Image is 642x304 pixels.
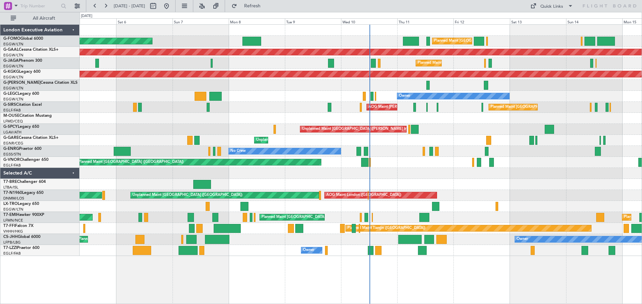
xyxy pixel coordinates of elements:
[3,81,78,85] a: G-[PERSON_NAME]Cessna Citation XLS
[3,103,16,107] span: G-SIRS
[3,152,21,157] a: EGSS/STN
[3,92,18,96] span: G-LEGC
[540,3,563,10] div: Quick Links
[434,36,539,46] div: Planned Maint [GEOGRAPHIC_DATA] ([GEOGRAPHIC_DATA])
[3,229,23,234] a: VHHH/HKG
[368,102,419,112] div: AOG Maint [PERSON_NAME]
[3,70,19,74] span: G-KGKG
[3,147,41,151] a: G-ENRGPraetor 600
[3,213,16,217] span: T7-EMI
[3,218,23,223] a: LFMN/NCE
[3,136,19,140] span: G-GARE
[229,18,285,24] div: Mon 8
[418,58,523,68] div: Planned Maint [GEOGRAPHIC_DATA] ([GEOGRAPHIC_DATA])
[3,158,48,162] a: G-VNORChallenger 650
[238,4,266,8] span: Refresh
[256,135,317,145] div: Unplanned Maint [PERSON_NAME]
[3,147,19,151] span: G-ENRG
[81,13,92,19] div: [DATE]
[3,70,40,74] a: G-KGKGLegacy 600
[78,157,184,167] div: Planned Maint [GEOGRAPHIC_DATA] ([GEOGRAPHIC_DATA])
[3,48,59,52] a: G-GAALCessna Citation XLS+
[397,18,453,24] div: Thu 11
[3,196,24,201] a: DNMM/LOS
[3,130,21,135] a: LGAV/ATH
[3,37,20,41] span: G-FOMO
[302,124,410,134] div: Unplanned Maint [GEOGRAPHIC_DATA] ([PERSON_NAME] Intl)
[3,191,22,195] span: T7-N1960
[3,119,23,124] a: LFMD/CEQ
[3,125,18,129] span: G-SPCY
[3,246,17,250] span: T7-LZZI
[3,163,21,168] a: EGLF/FAB
[341,18,397,24] div: Wed 10
[517,234,528,244] div: Owner
[173,18,229,24] div: Sun 7
[228,1,269,11] button: Refresh
[3,114,52,118] a: M-OUSECitation Mustang
[3,108,21,113] a: EGLF/FAB
[3,180,46,184] a: T7-BREChallenger 604
[3,86,23,91] a: EGGW/LTN
[566,18,622,24] div: Sun 14
[3,202,39,206] a: LX-TROLegacy 650
[3,207,23,212] a: EGGW/LTN
[116,18,173,24] div: Sat 6
[3,185,18,190] a: LTBA/ISL
[347,223,425,233] div: Planned Maint Tianjin ([GEOGRAPHIC_DATA])
[3,191,43,195] a: T7-N1960Legacy 650
[326,190,401,200] div: AOG Maint London ([GEOGRAPHIC_DATA])
[285,18,341,24] div: Tue 9
[491,102,596,112] div: Planned Maint [GEOGRAPHIC_DATA] ([GEOGRAPHIC_DATA])
[3,103,42,107] a: G-SIRSCitation Excel
[3,59,42,63] a: G-JAGAPhenom 300
[3,53,23,58] a: EGGW/LTN
[20,1,59,11] input: Trip Number
[3,213,44,217] a: T7-EMIHawker 900XP
[3,37,43,41] a: G-FOMOGlobal 6000
[3,48,19,52] span: G-GAAL
[3,246,39,250] a: T7-LZZIPraetor 600
[3,235,40,239] a: CS-JHHGlobal 6000
[60,18,116,24] div: Fri 5
[3,75,23,80] a: EGGW/LTN
[3,240,21,245] a: LFPB/LBG
[510,18,566,24] div: Sat 13
[3,42,23,47] a: EGGW/LTN
[3,136,59,140] a: G-GARECessna Citation XLS+
[230,146,246,156] div: No Crew
[3,251,21,256] a: EGLF/FAB
[3,202,18,206] span: LX-TRO
[7,13,73,24] button: All Aircraft
[3,141,23,146] a: EGNR/CEG
[3,224,15,228] span: T7-FFI
[453,18,510,24] div: Fri 12
[399,91,410,101] div: Owner
[3,114,19,118] span: M-OUSE
[3,158,20,162] span: G-VNOR
[3,59,19,63] span: G-JAGA
[3,64,23,69] a: EGGW/LTN
[3,224,33,228] a: T7-FFIFalcon 7X
[3,92,39,96] a: G-LEGCLegacy 600
[303,245,314,255] div: Owner
[3,97,23,102] a: EGGW/LTN
[3,81,40,85] span: G-[PERSON_NAME]
[527,1,576,11] button: Quick Links
[261,212,325,222] div: Planned Maint [GEOGRAPHIC_DATA]
[114,3,145,9] span: [DATE] - [DATE]
[3,125,39,129] a: G-SPCYLegacy 650
[3,235,18,239] span: CS-JHH
[132,190,242,200] div: Unplanned Maint [GEOGRAPHIC_DATA] ([GEOGRAPHIC_DATA])
[3,180,17,184] span: T7-BRE
[17,16,71,21] span: All Aircraft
